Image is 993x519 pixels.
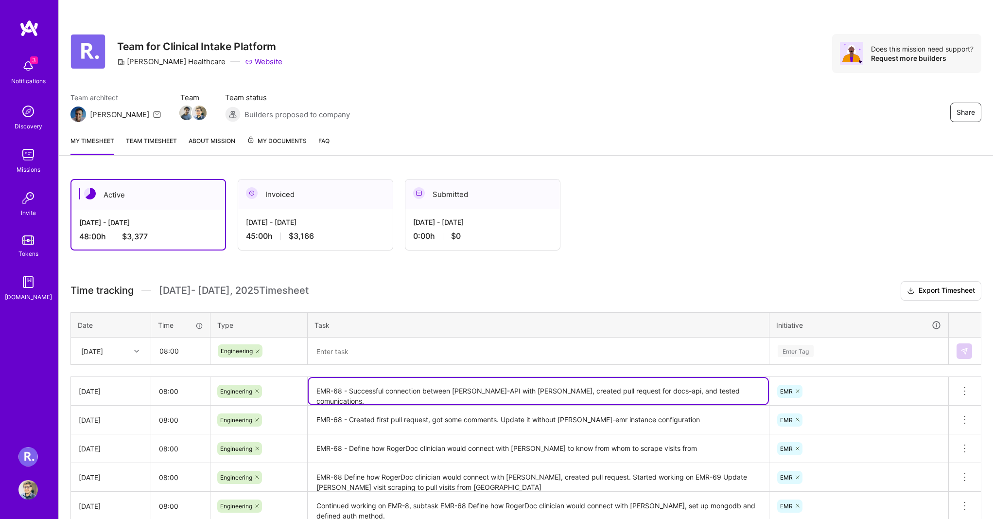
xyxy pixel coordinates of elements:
[16,447,40,466] a: Roger Healthcare: Team for Clinical Intake Platform
[151,378,210,404] input: HH:MM
[151,493,210,519] input: HH:MM
[308,312,769,338] th: Task
[81,346,103,356] div: [DATE]
[189,136,235,155] a: About Mission
[246,217,385,227] div: [DATE] - [DATE]
[5,292,52,302] div: [DOMAIN_NAME]
[151,436,210,462] input: HH:MM
[18,249,38,259] div: Tokens
[79,217,217,228] div: [DATE] - [DATE]
[871,44,974,54] div: Does this mission need support?
[16,480,40,500] a: User Avatar
[220,445,252,452] span: Engineering
[413,187,425,199] img: Submitted
[210,312,308,338] th: Type
[79,472,143,483] div: [DATE]
[840,42,863,65] img: Avatar
[238,179,393,209] div: Invoiced
[122,232,148,242] span: $3,377
[126,136,177,155] a: Team timesheet
[22,235,34,245] img: tokens
[18,447,38,466] img: Roger Healthcare: Team for Clinical Intake Platform
[225,107,241,122] img: Builders proposed to company
[309,407,768,433] textarea: EMR-68 - Created first pull request, got some comments. Update it without [PERSON_NAME]-emr insta...
[871,54,974,63] div: Request more builders
[246,231,385,241] div: 45:00 h
[21,208,36,218] div: Invite
[780,445,793,452] span: EMR
[117,56,226,67] div: [PERSON_NAME] Healthcare
[90,109,149,120] div: [PERSON_NAME]
[18,145,38,164] img: teamwork
[780,388,793,395] span: EMR
[413,217,552,227] div: [DATE] - [DATE]
[70,107,86,122] img: Team Architect
[247,136,307,155] a: My Documents
[18,480,38,500] img: User Avatar
[244,109,350,120] span: Builders proposed to company
[79,386,143,396] div: [DATE]
[220,388,252,395] span: Engineering
[246,187,258,199] img: Invoiced
[18,56,38,76] img: bell
[79,501,143,511] div: [DATE]
[152,338,209,364] input: HH:MM
[907,286,915,296] i: icon Download
[413,231,552,241] div: 0:00 h
[309,378,768,404] textarea: EMR-68 - Successful connection between [PERSON_NAME]-API with [PERSON_NAME], created pull request...
[192,106,207,120] img: Team Member Avatar
[309,435,768,462] textarea: EMR-68 - Define how RogerDoc clinician would connect with [PERSON_NAME] to know from whom to scra...
[151,407,210,433] input: HH:MM
[79,232,217,242] div: 48:00 h
[19,19,39,37] img: logo
[960,347,968,355] img: Submit
[405,179,560,209] div: Submitted
[778,343,814,358] div: Enter Tag
[159,285,309,297] span: [DATE] - [DATE] , 2025 Timesheet
[220,474,252,481] span: Engineering
[18,102,38,121] img: discovery
[247,136,307,146] span: My Documents
[220,416,252,424] span: Engineering
[193,105,206,121] a: Team Member Avatar
[17,164,40,175] div: Missions
[957,107,975,117] span: Share
[18,272,38,292] img: guide book
[70,92,161,103] span: Team architect
[71,312,151,338] th: Date
[71,180,225,210] div: Active
[245,56,282,67] a: Website
[451,231,461,241] span: $0
[15,121,42,131] div: Discovery
[79,415,143,425] div: [DATE]
[158,320,203,330] div: Time
[84,188,96,199] img: Active
[780,416,793,424] span: EMR
[151,465,210,490] input: HH:MM
[134,349,139,354] i: icon Chevron
[225,92,350,103] span: Team status
[901,281,981,301] button: Export Timesheet
[309,464,768,491] textarea: EMR-68 Define how RogerDoc clinician would connect with [PERSON_NAME], created pull request. Star...
[70,136,114,155] a: My timesheet
[70,34,105,69] img: Company Logo
[180,92,206,103] span: Team
[780,474,793,481] span: EMR
[318,136,330,155] a: FAQ
[117,58,125,66] i: icon CompanyGray
[950,103,981,122] button: Share
[220,502,252,510] span: Engineering
[180,105,193,121] a: Team Member Avatar
[780,502,793,510] span: EMR
[153,110,161,118] i: icon Mail
[30,56,38,64] span: 3
[117,40,282,53] h3: Team for Clinical Intake Platform
[11,76,46,86] div: Notifications
[776,320,941,331] div: Initiative
[79,444,143,454] div: [DATE]
[70,285,134,297] span: Time tracking
[179,106,194,120] img: Team Member Avatar
[221,347,253,355] span: Engineering
[289,231,314,241] span: $3,166
[18,188,38,208] img: Invite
